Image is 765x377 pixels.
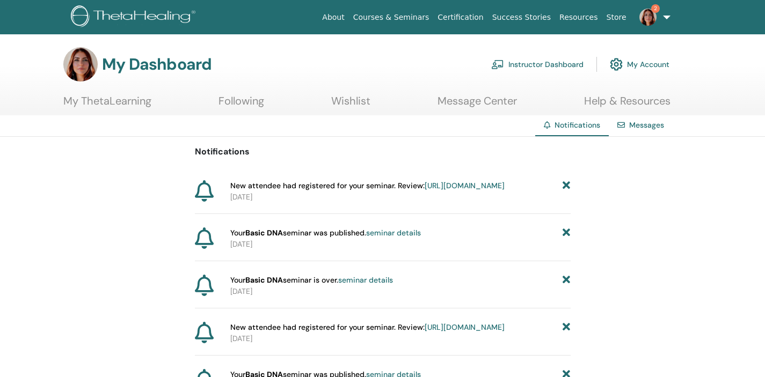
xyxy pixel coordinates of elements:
[230,286,571,297] p: [DATE]
[366,228,421,238] a: seminar details
[555,120,600,130] span: Notifications
[433,8,487,27] a: Certification
[195,145,571,158] p: Notifications
[331,94,370,115] a: Wishlist
[230,227,421,239] span: Your seminar was published.
[610,53,669,76] a: My Account
[425,181,505,190] a: [URL][DOMAIN_NAME]
[425,322,505,332] a: [URL][DOMAIN_NAME]
[639,9,657,26] img: default.jpg
[555,8,602,27] a: Resources
[491,53,584,76] a: Instructor Dashboard
[584,94,671,115] a: Help & Resources
[438,94,517,115] a: Message Center
[230,333,571,344] p: [DATE]
[230,322,505,333] span: New attendee had registered for your seminar. Review:
[349,8,434,27] a: Courses & Seminars
[71,5,199,29] img: logo.png
[230,239,571,250] p: [DATE]
[63,47,98,82] img: default.jpg
[245,228,283,238] strong: Basic DNA
[318,8,348,27] a: About
[63,94,151,115] a: My ThetaLearning
[230,191,571,203] p: [DATE]
[230,275,393,286] span: Your seminar is over.
[102,55,212,74] h3: My Dashboard
[230,180,505,191] span: New attendee had registered for your seminar. Review:
[491,60,504,69] img: chalkboard-teacher.svg
[488,8,555,27] a: Success Stories
[602,8,631,27] a: Store
[629,120,664,130] a: Messages
[338,275,393,285] a: seminar details
[245,275,283,285] strong: Basic DNA
[218,94,264,115] a: Following
[651,4,660,13] span: 2
[610,55,623,73] img: cog.svg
